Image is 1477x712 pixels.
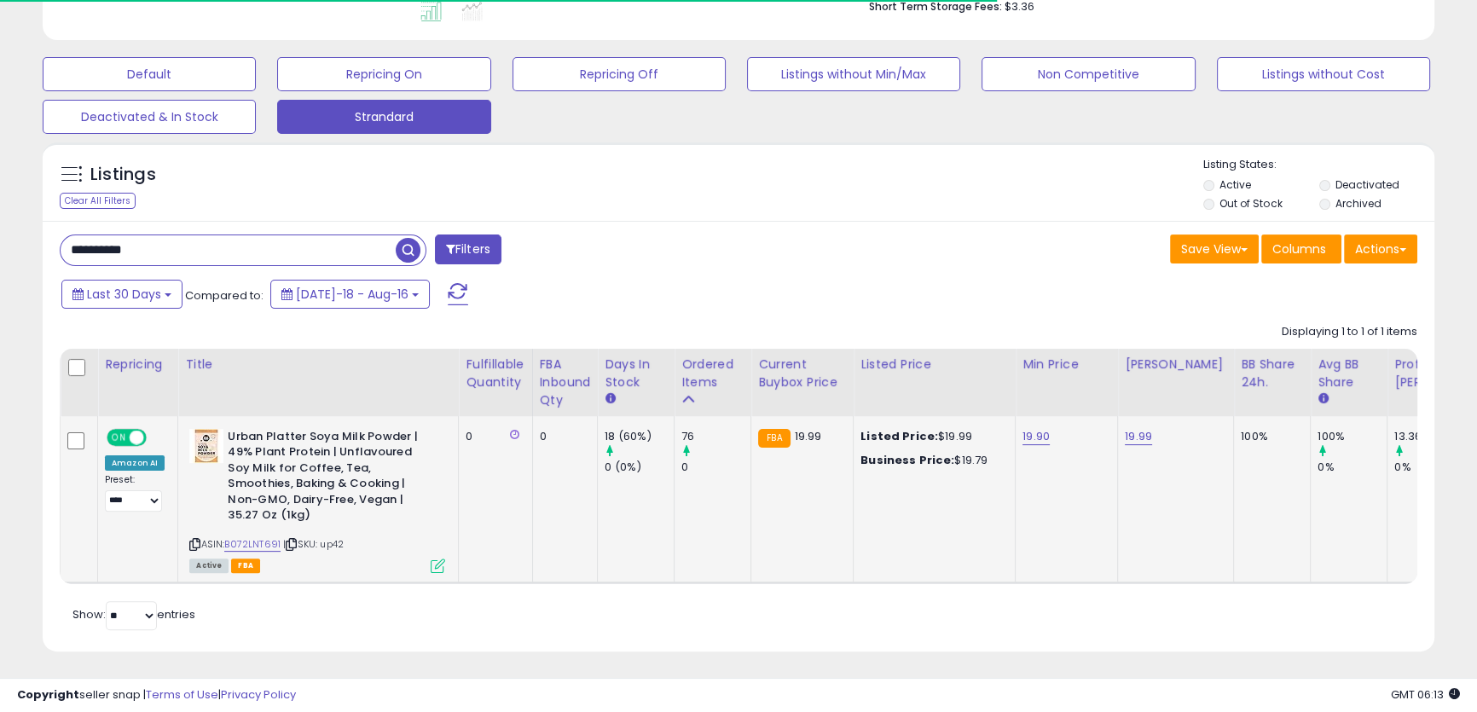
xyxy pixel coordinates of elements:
[466,356,524,391] div: Fulfillable Quantity
[513,57,726,91] button: Repricing Off
[1125,428,1152,445] a: 19.99
[1219,196,1282,211] label: Out of Stock
[1318,391,1328,407] small: Avg BB Share.
[144,430,171,444] span: OFF
[605,356,667,391] div: Days In Stock
[605,391,615,407] small: Days In Stock.
[1217,57,1430,91] button: Listings without Cost
[860,356,1008,373] div: Listed Price
[605,429,674,444] div: 18 (60%)
[228,429,435,528] b: Urban Platter Soya Milk Powder | 49% Plant Protein | Unflavoured Soy Milk for Coffee, Tea, Smooth...
[1272,240,1326,258] span: Columns
[681,356,744,391] div: Ordered Items
[17,686,79,703] strong: Copyright
[1219,177,1251,192] label: Active
[283,537,344,551] span: | SKU: up42
[277,57,490,91] button: Repricing On
[1261,234,1341,263] button: Columns
[758,429,790,448] small: FBA
[1170,234,1259,263] button: Save View
[105,356,171,373] div: Repricing
[61,280,182,309] button: Last 30 Days
[1241,429,1297,444] div: 100%
[146,686,218,703] a: Terms of Use
[1344,234,1417,263] button: Actions
[60,193,136,209] div: Clear All Filters
[540,429,585,444] div: 0
[189,429,223,463] img: 41-5nurKCFL._SL40_.jpg
[681,429,750,444] div: 76
[540,356,591,409] div: FBA inbound Qty
[224,537,281,552] a: B072LNT691
[43,57,256,91] button: Default
[43,100,256,134] button: Deactivated & In Stock
[277,100,490,134] button: Strandard
[185,287,264,304] span: Compared to:
[860,453,1002,468] div: $19.79
[1335,177,1399,192] label: Deactivated
[17,687,296,703] div: seller snap | |
[860,452,954,468] b: Business Price:
[1391,686,1460,703] span: 2025-09-16 06:13 GMT
[747,57,960,91] button: Listings without Min/Max
[860,428,938,444] b: Listed Price:
[270,280,430,309] button: [DATE]-18 - Aug-16
[758,356,846,391] div: Current Buybox Price
[681,460,750,475] div: 0
[296,286,408,303] span: [DATE]-18 - Aug-16
[795,428,822,444] span: 19.99
[605,460,674,475] div: 0 (0%)
[105,455,165,471] div: Amazon AI
[1282,324,1417,340] div: Displaying 1 to 1 of 1 items
[466,429,518,444] div: 0
[189,429,445,571] div: ASIN:
[1022,428,1050,445] a: 19.90
[982,57,1195,91] button: Non Competitive
[860,429,1002,444] div: $19.99
[1335,196,1381,211] label: Archived
[72,606,195,622] span: Show: entries
[1022,356,1110,373] div: Min Price
[231,559,260,573] span: FBA
[1318,460,1387,475] div: 0%
[1125,356,1226,373] div: [PERSON_NAME]
[87,286,161,303] span: Last 30 Days
[1203,157,1434,173] p: Listing States:
[1318,429,1387,444] div: 100%
[108,430,130,444] span: ON
[221,686,296,703] a: Privacy Policy
[1318,356,1380,391] div: Avg BB Share
[105,474,165,512] div: Preset:
[1241,356,1303,391] div: BB Share 24h.
[189,559,229,573] span: All listings currently available for purchase on Amazon
[185,356,451,373] div: Title
[435,234,501,264] button: Filters
[90,163,156,187] h5: Listings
